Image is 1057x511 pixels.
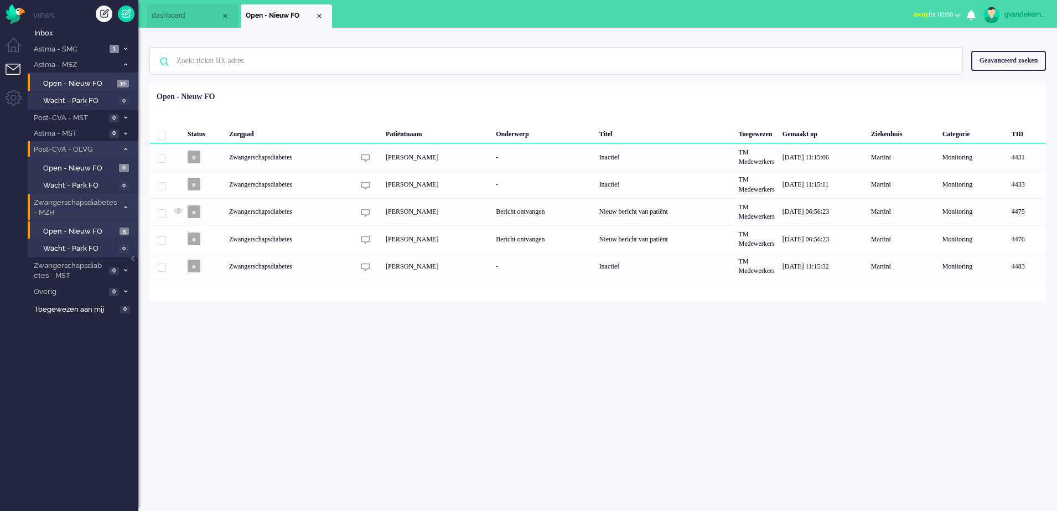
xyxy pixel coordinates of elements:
div: [PERSON_NAME] [382,198,492,225]
div: Bericht ontvangen [492,198,595,225]
span: 0 [109,288,119,296]
span: o [188,178,200,190]
li: Views [33,11,138,20]
div: Monitoring [939,198,1008,225]
div: 4431 [149,143,1046,171]
div: Monitoring [939,252,1008,280]
a: Wacht - Park FO 0 [32,179,137,191]
div: [DATE] 11:15:06 [779,143,867,171]
a: Open - Nieuw FO 10 [32,77,137,89]
div: Onderwerp [492,121,595,143]
span: 6 [119,164,129,172]
img: ic_chat_grey.svg [361,153,370,163]
span: o [188,151,200,163]
span: away [914,11,929,18]
div: Martini [867,225,939,252]
span: Post-CVA - OLVG [32,144,118,155]
div: Zwangerschapsdiabetes [225,225,354,252]
span: 1 [110,45,119,53]
div: TM Medewerkers [735,198,779,225]
div: Creëer ticket [96,6,112,22]
span: 0 [109,130,119,138]
div: [PERSON_NAME] [382,171,492,198]
div: Martini [867,252,939,280]
div: Open - Nieuw FO [157,91,215,102]
div: [DATE] 11:15:11 [779,171,867,198]
li: Dashboard [147,4,238,28]
div: 4433 [1008,171,1046,198]
div: 4475 [149,198,1046,225]
div: TM Medewerkers [735,225,779,252]
div: - [492,171,595,198]
div: Martini [867,198,939,225]
span: for 00:00 [914,11,953,18]
span: Zwangerschapsdiabetes - MST [32,261,106,281]
span: Inbox [34,28,138,39]
div: Monitoring [939,143,1008,171]
div: Status [184,121,225,143]
div: Patiëntnaam [382,121,492,143]
li: Dashboard menu [6,38,30,63]
span: 0 [119,182,129,190]
a: Open - Nieuw FO 5 [32,225,137,237]
span: o [188,233,200,245]
div: [DATE] 06:56:23 [779,198,867,225]
div: Martini [867,143,939,171]
div: TM Medewerkers [735,143,779,171]
div: Inactief [595,252,735,280]
span: 0 [120,306,130,314]
div: Categorie [939,121,1008,143]
a: Open - Nieuw FO 6 [32,162,137,174]
div: 4431 [1008,143,1046,171]
div: Zwangerschapsdiabetes [225,171,354,198]
span: 0 [109,267,119,275]
span: dashboard [152,11,221,20]
a: Quick Ticket [118,6,134,22]
div: Zwangerschapsdiabetes [225,252,354,280]
div: TM Medewerkers [735,171,779,198]
a: Inbox [32,27,138,39]
div: Gemaakt op [779,121,867,143]
span: 0 [119,97,129,105]
a: Omnidesk [6,7,25,16]
div: TM Medewerkers [735,252,779,280]
li: Tickets menu [6,64,30,89]
span: 5 [120,228,129,236]
div: 4483 [1008,252,1046,280]
span: Open - Nieuw FO [43,79,114,89]
div: Martini [867,171,939,198]
span: Open - Nieuw FO [43,226,117,237]
div: [PERSON_NAME] [382,252,492,280]
div: Titel [595,121,735,143]
li: awayfor 00:00 [907,3,967,28]
img: ic_chat_grey.svg [361,208,370,218]
div: 4476 [149,225,1046,252]
span: 0 [109,114,119,122]
div: Ziekenhuis [867,121,939,143]
div: Zwangerschapsdiabetes [225,198,354,225]
div: Monitoring [939,225,1008,252]
div: Monitoring [939,171,1008,198]
li: Admin menu [6,90,30,115]
span: Open - Nieuw FO [43,163,116,174]
span: 0 [119,245,129,253]
span: Open - Nieuw FO [246,11,315,20]
div: - [492,252,595,280]
div: Close tab [221,12,230,20]
div: - [492,143,595,171]
div: Inactief [595,143,735,171]
div: Inactief [595,171,735,198]
a: Wacht - Park FO 0 [32,242,137,254]
div: Nieuw bericht van patiënt [595,198,735,225]
span: Zwangerschapsdiabetes - MZH [32,198,118,218]
div: TID [1008,121,1046,143]
li: View [241,4,332,28]
div: Zorgpad [225,121,354,143]
span: 10 [117,80,129,88]
div: Nieuw bericht van patiënt [595,225,735,252]
span: Astma - MST [32,128,106,139]
div: Zwangerschapsdiabetes [225,143,354,171]
a: gvandekempe [981,7,1046,23]
div: 4475 [1008,198,1046,225]
img: ic_chat_grey.svg [361,181,370,190]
